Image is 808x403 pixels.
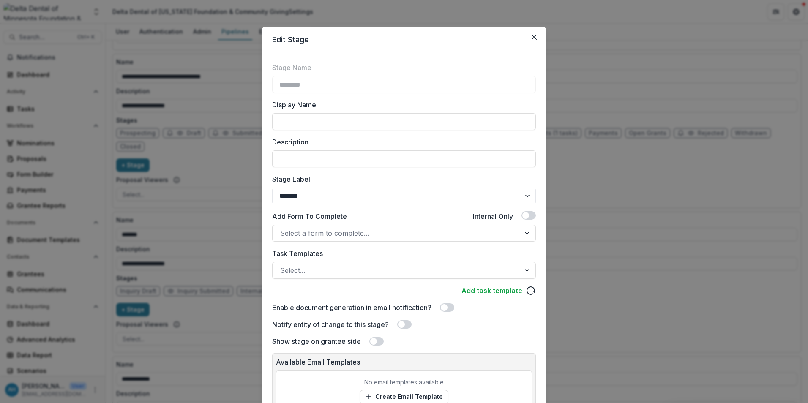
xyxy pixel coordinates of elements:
label: Stage Label [272,174,531,184]
label: Enable document generation in email notification? [272,302,431,313]
label: Add Form To Complete [272,211,347,221]
header: Edit Stage [262,27,546,52]
label: Stage Name [272,63,311,73]
label: Display Name [272,100,531,110]
a: Add task template [461,286,522,296]
svg: reload [526,286,536,296]
p: No email templates available [364,378,444,387]
label: Internal Only [473,211,513,221]
p: Available Email Templates [276,357,532,367]
label: Description [272,137,531,147]
button: Close [527,30,541,44]
label: Show stage on grantee side [272,336,361,346]
label: Notify entity of change to this stage? [272,319,389,329]
label: Task Templates [272,248,531,259]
